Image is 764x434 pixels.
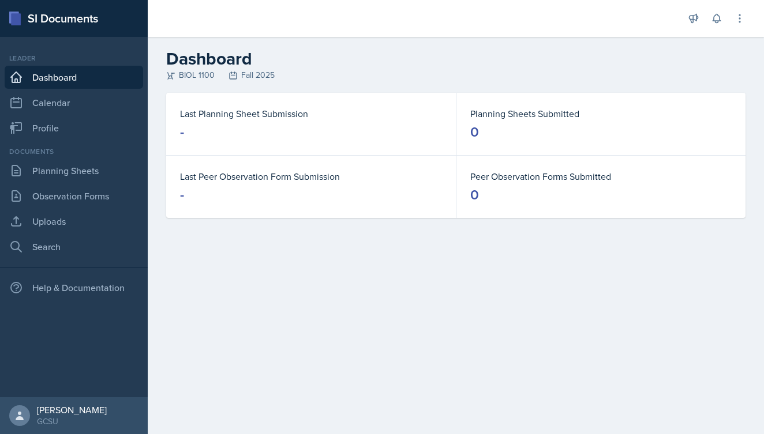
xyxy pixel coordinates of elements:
div: [PERSON_NAME] [37,404,107,416]
div: 0 [470,186,479,204]
div: Documents [5,146,143,157]
dt: Last Peer Observation Form Submission [180,169,442,183]
a: Search [5,235,143,258]
a: Calendar [5,91,143,114]
div: - [180,123,184,141]
div: Leader [5,53,143,63]
a: Profile [5,116,143,139]
div: GCSU [37,416,107,427]
div: Help & Documentation [5,276,143,299]
dt: Planning Sheets Submitted [470,107,732,120]
div: - [180,186,184,204]
h2: Dashboard [166,48,746,69]
div: BIOL 1100 Fall 2025 [166,69,746,81]
a: Planning Sheets [5,159,143,182]
a: Uploads [5,210,143,233]
dt: Peer Observation Forms Submitted [470,169,732,183]
div: 0 [470,123,479,141]
a: Observation Forms [5,184,143,207]
dt: Last Planning Sheet Submission [180,107,442,120]
a: Dashboard [5,66,143,89]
